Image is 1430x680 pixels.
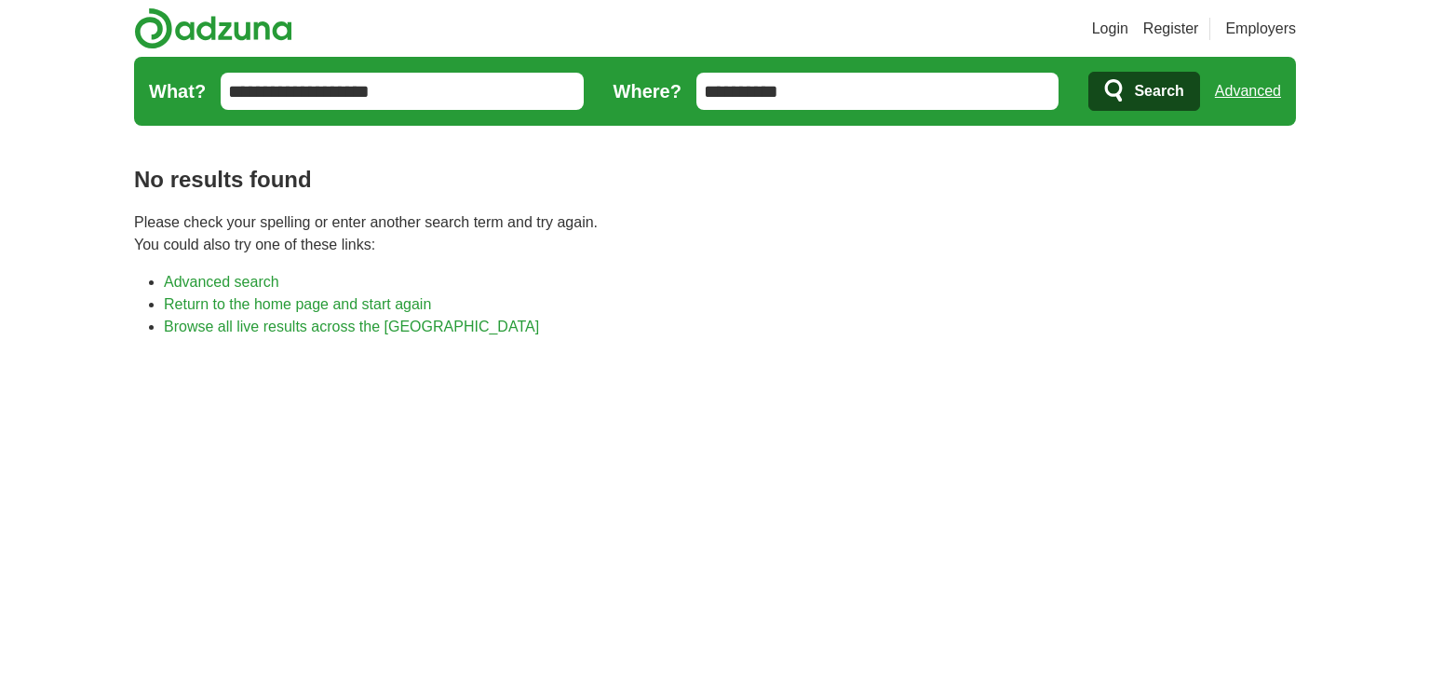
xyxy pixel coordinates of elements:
[164,319,539,334] a: Browse all live results across the [GEOGRAPHIC_DATA]
[164,274,279,290] a: Advanced search
[149,77,206,105] label: What?
[1215,73,1281,110] a: Advanced
[134,163,1296,197] h1: No results found
[134,211,1296,256] p: Please check your spelling or enter another search term and try again. You could also try one of ...
[614,77,681,105] label: Where?
[1143,18,1199,40] a: Register
[164,296,431,312] a: Return to the home page and start again
[134,7,292,49] img: Adzuna logo
[1088,72,1199,111] button: Search
[1134,73,1183,110] span: Search
[1225,18,1296,40] a: Employers
[1092,18,1128,40] a: Login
